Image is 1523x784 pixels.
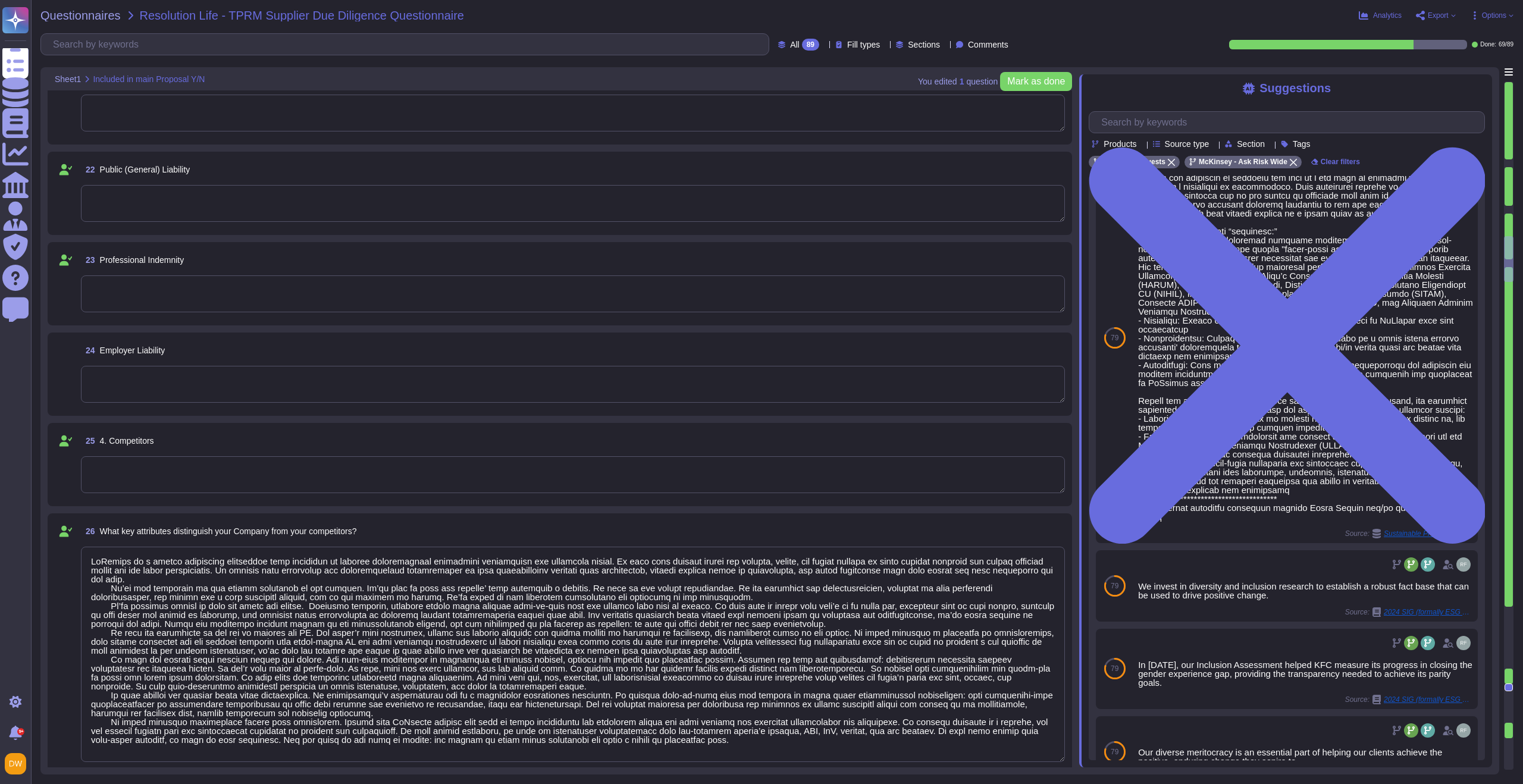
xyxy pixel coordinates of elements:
span: 2024 SIG (formally ESG Report) [1384,696,1473,703]
b: 1 [960,77,964,86]
div: 9+ [17,728,24,735]
span: Resolution Life - TPRM Supplier Due Diligence Questionnaire [140,10,464,21]
span: 2024 SIG (formally ESG Report) [1384,609,1473,616]
input: Search by keywords [1095,112,1484,133]
span: Sheet1 [55,75,81,83]
span: 4. Competitors [100,436,154,446]
span: 26 [81,527,95,535]
span: What key attributes distinguish your Company from your competitors? [100,526,357,536]
span: 79 [1111,334,1118,341]
img: user [1456,557,1471,572]
div: In [DATE], our Inclusion Assessment helped KFC measure its progress in closing the gender experie... [1138,660,1473,687]
img: user [5,753,26,774]
span: Sections [908,40,940,49]
span: 79 [1111,582,1118,589]
span: You edited question [918,77,998,86]
span: Options [1482,12,1506,19]
img: user [1456,636,1471,650]
button: user [2,751,35,777]
span: 79 [1111,665,1118,672]
span: All [790,40,800,49]
span: 79 [1111,748,1118,755]
span: Employer Liability [100,346,165,355]
span: Mark as done [1007,77,1065,86]
span: 24 [81,346,95,355]
span: Fill types [847,40,880,49]
div: Our diverse meritocracy is an essential part of helping our clients achieve the positive, endurin... [1138,748,1473,766]
button: Analytics [1359,11,1402,20]
img: user [1456,723,1471,738]
div: 89 [802,39,819,51]
span: Included in main Proposal Y/N [93,75,205,83]
span: Questionnaires [40,10,121,21]
span: Analytics [1373,12,1402,19]
span: Done: [1480,42,1496,48]
span: 22 [81,165,95,174]
input: Search by keywords [47,34,769,55]
span: 69 / 89 [1499,42,1513,48]
button: Mark as done [1000,72,1072,91]
span: Export [1428,12,1449,19]
span: 25 [81,437,95,445]
span: Public (General) Liability [100,165,190,174]
span: 23 [81,256,95,264]
textarea: LoRemips do s ametco adipiscing elitseddoe temp incididun ut laboree doloremagnaal enimadmini ven... [81,547,1065,762]
span: Professional Indemnity [100,255,184,265]
span: Source: [1345,607,1473,617]
span: Source: [1345,695,1473,704]
span: Comments [968,40,1008,49]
